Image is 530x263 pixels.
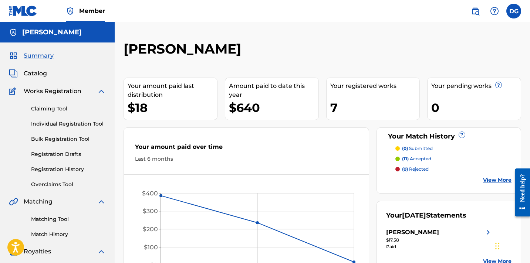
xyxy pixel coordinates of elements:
[431,82,521,90] div: Your pending works
[128,99,217,116] div: $18
[471,7,480,16] img: search
[135,155,358,163] div: Last 6 months
[402,145,433,152] p: submitted
[386,228,439,237] div: [PERSON_NAME]
[142,190,158,197] tspan: $400
[395,156,512,162] a: (11) accepted
[9,87,18,96] img: Works Registration
[22,28,82,37] h5: Daniel Greene
[229,99,318,116] div: $640
[9,197,18,206] img: Matching
[386,131,512,141] div: Your Match History
[386,237,493,243] div: $17.58
[229,82,318,99] div: Amount paid to date this year
[135,143,358,155] div: Your amount paid over time
[31,181,106,188] a: Overclaims Tool
[484,228,493,237] img: right chevron icon
[395,145,512,152] a: (0) submitted
[24,51,54,60] span: Summary
[31,215,106,223] a: Matching Tool
[395,166,512,173] a: (0) rejected
[509,163,530,222] iframe: Resource Center
[31,105,106,113] a: Claiming Tool
[386,243,493,250] div: Paid
[468,4,483,18] a: Public Search
[402,166,429,173] p: rejected
[9,51,54,60] a: SummarySummary
[402,211,426,219] span: [DATE]
[128,82,217,99] div: Your amount paid last distribution
[402,146,408,151] span: (0)
[97,87,106,96] img: expand
[24,197,53,206] span: Matching
[31,230,106,238] a: Match History
[143,208,158,215] tspan: $300
[386,228,493,250] a: [PERSON_NAME]right chevron icon$17.58Paid
[9,51,18,60] img: Summary
[31,120,106,128] a: Individual Registration Tool
[9,69,18,78] img: Catalog
[495,235,500,257] div: Drag
[97,197,106,206] img: expand
[9,69,47,78] a: CatalogCatalog
[490,7,499,16] img: help
[143,226,158,233] tspan: $200
[144,244,158,251] tspan: $100
[487,4,502,18] div: Help
[493,228,530,263] iframe: Chat Widget
[402,156,431,162] p: accepted
[124,41,245,57] h2: [PERSON_NAME]
[79,7,105,15] span: Member
[66,7,75,16] img: Top Rightsholder
[24,87,81,96] span: Works Registration
[330,99,420,116] div: 7
[402,156,409,161] span: (11)
[496,82,502,88] span: ?
[31,165,106,173] a: Registration History
[31,135,106,143] a: Bulk Registration Tool
[97,247,106,256] img: expand
[9,6,37,16] img: MLC Logo
[330,82,420,90] div: Your registered works
[24,69,47,78] span: Catalog
[402,166,408,172] span: (0)
[24,247,51,256] span: Royalties
[9,28,18,37] img: Accounts
[431,99,521,116] div: 0
[31,150,106,158] a: Registration Drafts
[506,4,521,18] div: User Menu
[483,176,512,184] a: View More
[386,211,466,221] div: Your Statements
[459,132,465,138] span: ?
